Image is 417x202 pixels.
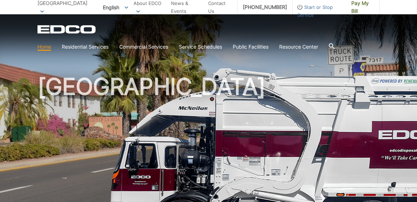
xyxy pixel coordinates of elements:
[37,43,51,51] a: Home
[279,43,318,51] a: Resource Center
[119,43,168,51] a: Commercial Services
[179,43,222,51] a: Service Schedules
[62,43,109,51] a: Residential Services
[233,43,268,51] a: Public Facilities
[37,25,97,34] a: EDCD logo. Return to the homepage.
[97,1,134,13] span: English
